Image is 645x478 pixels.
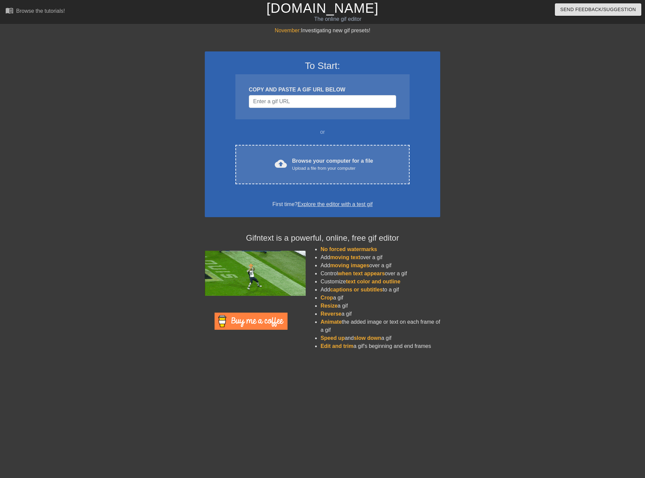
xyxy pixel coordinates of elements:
h3: To Start: [214,60,431,72]
input: Username [249,95,396,108]
span: menu_book [5,6,13,14]
span: Reverse [320,311,341,317]
span: November: [275,28,301,33]
div: The online gif editor [218,15,457,23]
span: Send Feedback/Suggestion [560,5,636,14]
li: the added image or text on each frame of a gif [320,318,440,334]
a: [DOMAIN_NAME] [266,1,378,15]
span: Edit and trim [320,343,353,349]
li: Add over a gif [320,253,440,262]
span: text color and outline [346,279,401,284]
div: Browse your computer for a file [292,157,373,172]
li: a gif [320,294,440,302]
div: COPY AND PASTE A GIF URL BELOW [249,86,396,94]
img: Buy Me A Coffee [215,313,288,330]
h4: Gifntext is a powerful, online, free gif editor [205,233,440,243]
button: Send Feedback/Suggestion [555,3,641,16]
span: Speed up [320,335,345,341]
li: Control over a gif [320,270,440,278]
span: Animate [320,319,342,325]
li: a gif [320,302,440,310]
span: Crop [320,295,333,301]
span: captions or subtitles [330,287,383,292]
li: Add over a gif [320,262,440,270]
div: or [222,128,423,136]
li: a gif's beginning and end frames [320,342,440,350]
a: Browse the tutorials! [5,6,65,17]
span: slow down [354,335,381,341]
li: Add to a gif [320,286,440,294]
a: Explore the editor with a test gif [298,201,373,207]
span: when text appears [338,271,385,276]
span: cloud_upload [275,158,287,170]
div: Browse the tutorials! [16,8,65,14]
div: Upload a file from your computer [292,165,373,172]
img: football_small.gif [205,251,306,296]
li: Customize [320,278,440,286]
span: moving text [330,254,361,260]
li: and a gif [320,334,440,342]
li: a gif [320,310,440,318]
span: No forced watermarks [320,246,377,252]
div: Investigating new gif presets! [205,27,440,35]
span: moving images [330,263,369,268]
div: First time? [214,200,431,208]
span: Resize [320,303,338,309]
